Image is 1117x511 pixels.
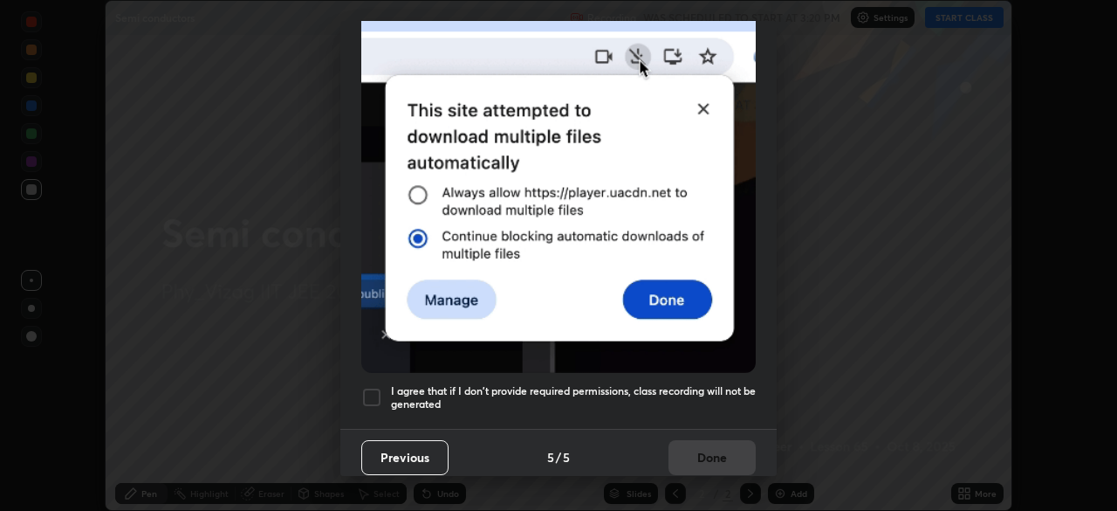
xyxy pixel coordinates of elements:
[547,448,554,466] h4: 5
[361,440,449,475] button: Previous
[563,448,570,466] h4: 5
[391,384,756,411] h5: I agree that if I don't provide required permissions, class recording will not be generated
[556,448,561,466] h4: /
